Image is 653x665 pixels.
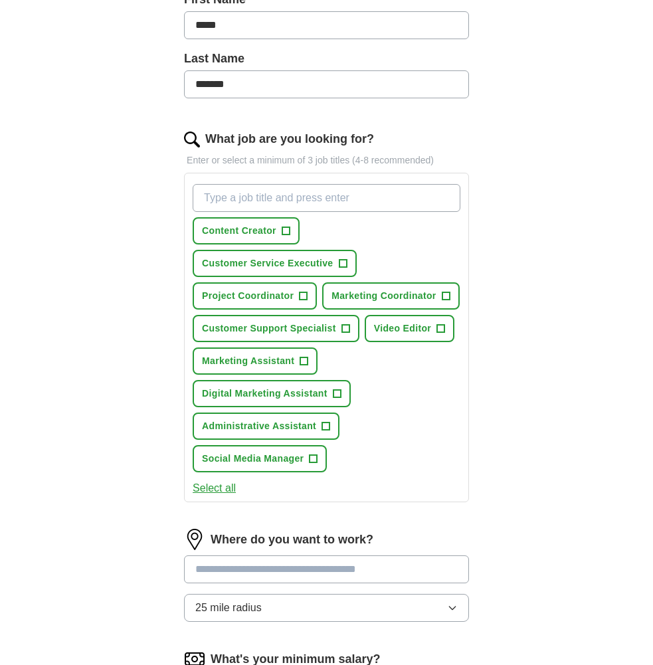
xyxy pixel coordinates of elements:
button: Video Editor [365,315,454,342]
button: Content Creator [193,217,300,244]
span: Content Creator [202,224,276,238]
input: Type a job title and press enter [193,184,460,212]
button: Customer Support Specialist [193,315,359,342]
label: Where do you want to work? [211,531,373,549]
img: search.png [184,132,200,147]
span: Customer Service Executive [202,256,333,270]
button: Customer Service Executive [193,250,356,277]
label: Last Name [184,50,469,68]
span: Marketing Assistant [202,354,294,368]
button: Marketing Assistant [193,347,318,375]
span: Marketing Coordinator [331,289,436,303]
p: Enter or select a minimum of 3 job titles (4-8 recommended) [184,153,469,167]
button: 25 mile radius [184,594,469,622]
span: Customer Support Specialist [202,322,336,335]
button: Select all [193,480,236,496]
button: Marketing Coordinator [322,282,459,310]
span: Digital Marketing Assistant [202,387,327,401]
button: Social Media Manager [193,445,327,472]
button: Administrative Assistant [193,413,339,440]
span: Project Coordinator [202,289,294,303]
button: Digital Marketing Assistant [193,380,351,407]
span: Administrative Assistant [202,419,316,433]
span: Social Media Manager [202,452,304,466]
span: 25 mile radius [195,600,262,616]
span: Video Editor [374,322,431,335]
img: location.png [184,529,205,550]
button: Project Coordinator [193,282,317,310]
label: What job are you looking for? [205,130,374,148]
